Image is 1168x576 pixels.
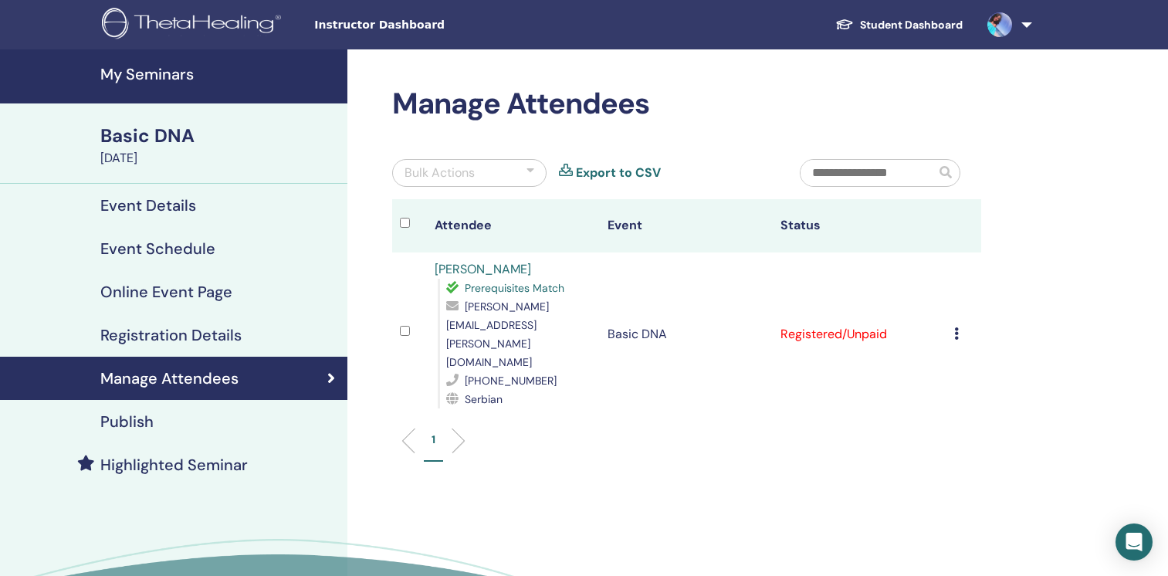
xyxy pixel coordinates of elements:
h4: Online Event Page [100,283,232,301]
div: Open Intercom Messenger [1116,523,1153,561]
h4: Registration Details [100,326,242,344]
p: 1 [432,432,435,448]
th: Status [773,199,946,252]
h4: Highlighted Seminar [100,456,248,474]
a: [PERSON_NAME] [435,261,531,277]
img: default.jpg [987,12,1012,37]
h2: Manage Attendees [392,86,981,122]
span: Instructor Dashboard [314,17,546,33]
th: Attendee [427,199,600,252]
img: graduation-cap-white.svg [835,18,854,31]
span: [PERSON_NAME][EMAIL_ADDRESS][PERSON_NAME][DOMAIN_NAME] [446,300,549,369]
div: [DATE] [100,149,338,168]
td: Basic DNA [600,252,773,416]
h4: Publish [100,412,154,431]
span: Prerequisites Match [465,281,564,295]
div: Basic DNA [100,123,338,149]
th: Event [600,199,773,252]
h4: My Seminars [100,65,338,83]
h4: Event Details [100,196,196,215]
span: [PHONE_NUMBER] [465,374,557,388]
img: logo.png [102,8,286,42]
a: Basic DNA[DATE] [91,123,347,168]
h4: Event Schedule [100,239,215,258]
h4: Manage Attendees [100,369,239,388]
a: Student Dashboard [823,11,975,39]
a: Export to CSV [576,164,661,182]
div: Bulk Actions [405,164,475,182]
span: Serbian [465,392,503,406]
